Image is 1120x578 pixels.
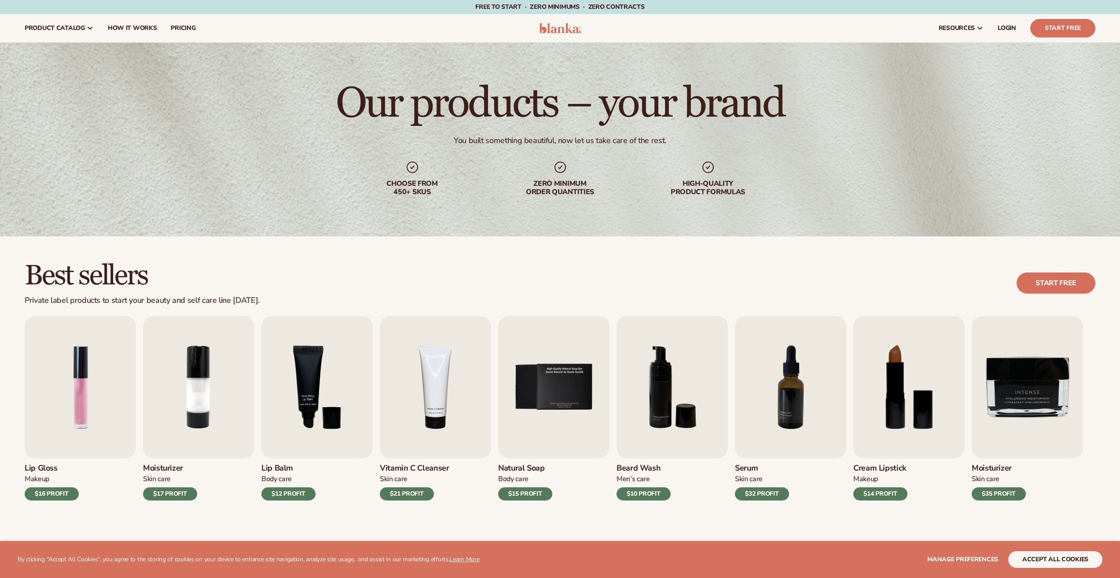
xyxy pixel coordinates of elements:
span: LOGIN [998,25,1016,32]
span: How It Works [108,25,157,32]
h1: Our products – your brand [336,83,784,125]
p: By clicking "Accept All Cookies", you agree to the storing of cookies on your device to enhance s... [18,556,480,563]
div: $10 PROFIT [617,487,671,501]
div: Body Care [498,475,552,484]
a: 8 / 9 [853,316,965,501]
span: Free to start · ZERO minimums · ZERO contracts [475,3,644,11]
button: Manage preferences [927,551,998,568]
div: Skin Care [972,475,1026,484]
a: 5 / 9 [498,316,610,501]
a: Learn More [449,555,479,563]
img: logo [539,23,581,33]
span: pricing [171,25,195,32]
div: Zero minimum order quantities [504,180,617,196]
h3: Moisturizer [143,464,197,473]
span: product catalog [25,25,85,32]
h3: Serum [735,464,789,473]
div: $35 PROFIT [972,487,1026,501]
div: Skin Care [380,475,449,484]
span: resources [939,25,975,32]
a: 6 / 9 [617,316,728,501]
h3: Cream Lipstick [853,464,907,473]
div: $21 PROFIT [380,487,434,501]
div: $15 PROFIT [498,487,552,501]
h3: Moisturizer [972,464,1026,473]
h3: Natural Soap [498,464,552,473]
div: Body Care [261,475,316,484]
div: Makeup [853,475,907,484]
a: LOGIN [991,14,1023,42]
a: 3 / 9 [261,316,373,501]
a: 7 / 9 [735,316,846,501]
div: $32 PROFIT [735,487,789,501]
div: Choose from 450+ Skus [356,180,469,196]
div: Private label products to start your beauty and self care line [DATE]. [25,296,260,306]
a: 4 / 9 [380,316,491,501]
div: $16 PROFIT [25,487,79,501]
div: Skin Care [735,475,789,484]
div: $17 PROFIT [143,487,197,501]
div: Men’s Care [617,475,671,484]
div: You built something beautiful, now let us take care of the rest. [454,136,666,146]
h3: Lip Balm [261,464,316,473]
div: Skin Care [143,475,197,484]
h2: Best sellers [25,261,260,291]
a: 9 / 9 [972,316,1083,501]
a: How It Works [101,14,164,42]
h3: Beard Wash [617,464,671,473]
a: 2 / 9 [143,316,254,501]
span: Manage preferences [927,555,998,563]
h3: Vitamin C Cleanser [380,464,449,473]
a: Start Free [1030,19,1095,37]
div: $14 PROFIT [853,487,907,501]
a: Start free [1017,272,1095,294]
button: accept all cookies [1008,551,1102,568]
h3: Lip Gloss [25,464,79,473]
a: resources [932,14,991,42]
div: High-quality product formulas [652,180,764,196]
a: pricing [164,14,202,42]
a: 1 / 9 [25,316,136,501]
div: $12 PROFIT [261,487,316,501]
a: product catalog [18,14,101,42]
div: Makeup [25,475,79,484]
